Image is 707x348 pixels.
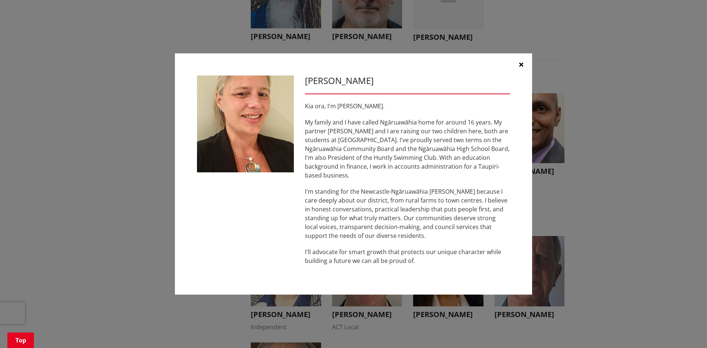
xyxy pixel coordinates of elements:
[7,333,34,348] a: Top
[305,75,510,86] h3: [PERSON_NAME]
[305,247,510,265] p: I'll advocate for smart growth that protects our unique character while building a future we can ...
[305,187,510,240] p: I'm standing for the Newcastle-Ngāruawāhia [PERSON_NAME] because I care deeply about our district...
[673,317,700,344] iframe: Messenger Launcher
[197,75,294,172] img: WO-W-NN__FIRTH_D__FVQcs
[305,102,510,110] p: Kia ora, I'm [PERSON_NAME].
[305,118,510,180] p: My family and I have called Ngāruawāhia home for around 16 years. My partner [PERSON_NAME] and I ...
